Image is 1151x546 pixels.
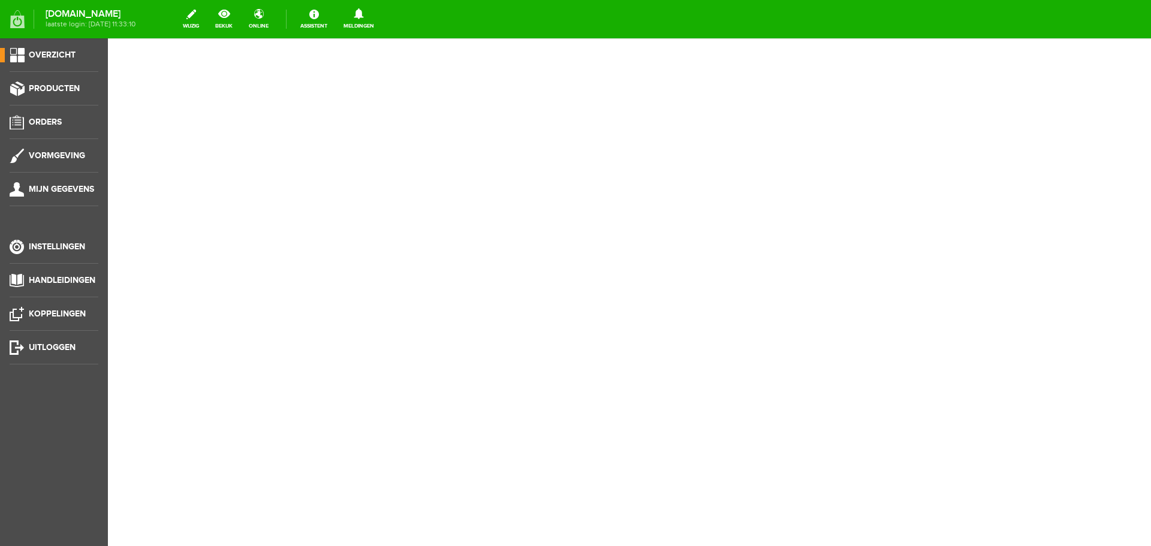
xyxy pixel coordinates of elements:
strong: [DOMAIN_NAME] [46,11,135,17]
span: Overzicht [29,50,76,60]
span: Uitloggen [29,342,76,352]
a: Assistent [293,6,335,32]
span: Orders [29,117,62,127]
span: Handleidingen [29,275,95,285]
span: Mijn gegevens [29,184,94,194]
span: Koppelingen [29,309,86,319]
a: bekijk [208,6,240,32]
a: online [242,6,276,32]
a: Meldingen [336,6,381,32]
span: laatste login: [DATE] 11:33:10 [46,21,135,28]
span: Instellingen [29,242,85,252]
span: Producten [29,83,80,93]
span: Vormgeving [29,150,85,161]
a: wijzig [176,6,206,32]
